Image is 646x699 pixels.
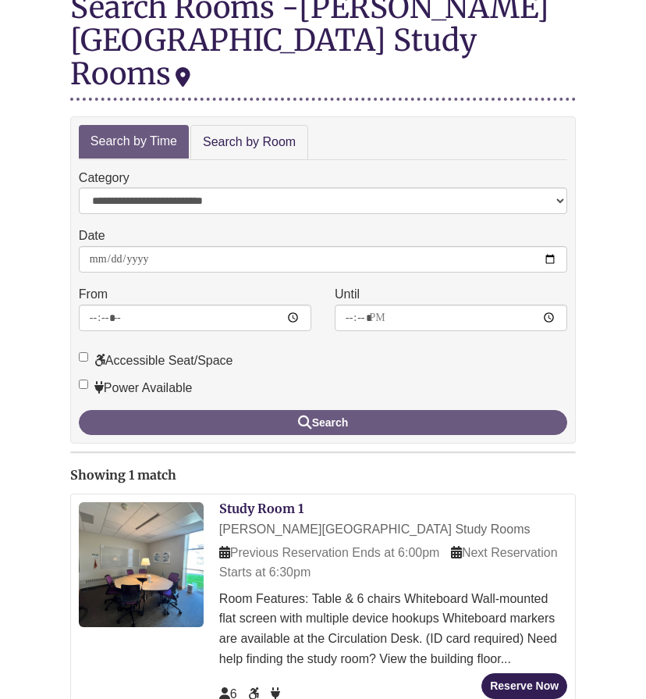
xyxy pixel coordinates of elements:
label: Until [335,284,360,305]
a: Search by Time [79,125,189,159]
button: Search [79,410,567,435]
h2: Showing 1 match [70,469,576,483]
label: Date [79,226,105,246]
label: Power Available [79,378,193,398]
button: Reserve Now [481,673,567,699]
a: Search by Room [190,125,308,160]
label: From [79,284,108,305]
a: Study Room 1 [219,501,303,516]
div: [PERSON_NAME][GEOGRAPHIC_DATA] Study Rooms [219,519,567,540]
label: Accessible Seat/Space [79,351,233,371]
input: Accessible Seat/Space [79,352,88,362]
label: Category [79,168,130,188]
img: Study Room 1 [79,502,204,627]
div: Room Features: Table & 6 chairs Whiteboard Wall-mounted flat screen with multiple device hookups ... [219,589,567,669]
input: Power Available [79,380,88,389]
span: Previous Reservation Ends at 6:00pm [219,546,440,559]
